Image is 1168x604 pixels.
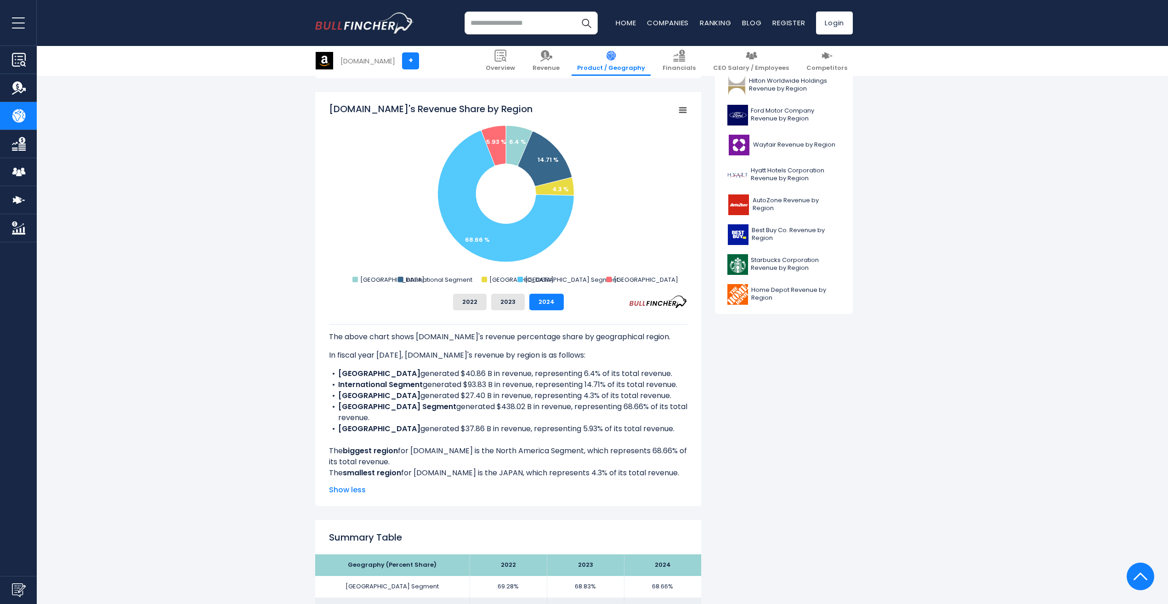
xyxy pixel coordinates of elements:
[657,46,701,76] a: Financials
[727,254,748,275] img: SBUX logo
[751,256,840,272] span: Starbucks Corporation Revenue by Region
[315,554,470,576] th: Geography (Percent Share)
[453,294,487,310] button: 2022
[329,484,687,496] span: Show less
[329,401,687,423] li: generated $438.02 B in revenue, representing 68.66% of its total revenue.
[340,56,395,66] div: [DOMAIN_NAME]
[470,576,547,598] td: 69.28%
[727,165,748,185] img: H logo
[727,284,748,305] img: HD logo
[753,197,840,212] span: AutoZone Revenue by Region
[465,235,490,244] text: 68.66 %
[801,46,853,76] a: Competitors
[315,12,414,34] img: bullfincher logo
[329,103,533,115] tspan: [DOMAIN_NAME]'s Revenue Share by Region
[547,576,624,598] td: 68.83%
[338,423,420,434] b: [GEOGRAPHIC_DATA]
[338,379,423,390] b: International Segment
[727,75,746,96] img: HLT logo
[749,77,840,93] span: Hilton Worldwide Holdings Revenue by Region
[480,46,521,76] a: Overview
[486,137,506,146] text: 5.93 %
[316,52,333,69] img: AMZN logo
[616,18,636,28] a: Home
[402,52,419,69] a: +
[329,390,687,401] li: generated $27.40 B in revenue, representing 4.3% of its total revenue.
[552,185,569,194] text: 4.3 %
[338,390,420,401] b: [GEOGRAPHIC_DATA]
[722,132,846,158] a: Wayfair Revenue by Region
[329,331,687,342] p: The above chart shows [DOMAIN_NAME]'s revenue percentage share by geographical region.
[329,530,687,544] h2: Summary Table
[406,275,472,284] text: International Segment
[647,18,689,28] a: Companies
[470,554,547,576] th: 2022
[329,324,687,479] div: The for [DOMAIN_NAME] is the North America Segment, which represents 68.66% of its total revenue....
[329,350,687,361] p: In fiscal year [DATE], [DOMAIN_NAME]'s revenue by region is as follows:
[722,103,846,128] a: Ford Motor Company Revenue by Region
[572,46,651,76] a: Product / Geography
[722,222,846,247] a: Best Buy Co. Revenue by Region
[614,275,678,284] text: [GEOGRAPHIC_DATA]
[315,576,470,598] td: [GEOGRAPHIC_DATA] Segment
[753,141,835,149] span: Wayfair Revenue by Region
[663,64,696,72] span: Financials
[722,192,846,217] a: AutoZone Revenue by Region
[722,282,846,307] a: Home Depot Revenue by Region
[491,294,525,310] button: 2023
[329,379,687,390] li: generated $93.83 B in revenue, representing 14.71% of its total revenue.
[527,46,565,76] a: Revenue
[329,368,687,379] li: generated $40.86 B in revenue, representing 6.4% of its total revenue.
[329,423,687,434] li: generated $37.86 B in revenue, representing 5.93% of its total revenue.
[751,107,840,123] span: Ford Motor Company Revenue by Region
[751,167,840,182] span: Hyatt Hotels Corporation Revenue by Region
[708,46,794,76] a: CEO Salary / Employees
[329,103,687,286] svg: Amazon.com's Revenue Share by Region
[533,64,560,72] span: Revenue
[713,64,789,72] span: CEO Salary / Employees
[722,162,846,188] a: Hyatt Hotels Corporation Revenue by Region
[624,576,701,598] td: 68.66%
[772,18,805,28] a: Register
[538,155,559,164] text: 14.71 %
[525,275,618,284] text: [GEOGRAPHIC_DATA] Segment
[315,12,414,34] a: Go to homepage
[509,137,526,146] text: 6.4 %
[343,467,401,478] b: smallest region
[575,11,598,34] button: Search
[343,445,398,456] b: biggest region
[816,11,853,34] a: Login
[727,224,749,245] img: BBY logo
[700,18,731,28] a: Ranking
[727,135,750,155] img: W logo
[624,554,701,576] th: 2024
[752,227,840,242] span: Best Buy Co. Revenue by Region
[806,64,847,72] span: Competitors
[338,368,420,379] b: [GEOGRAPHIC_DATA]
[486,64,515,72] span: Overview
[727,105,748,125] img: F logo
[727,194,750,215] img: AZO logo
[547,554,624,576] th: 2023
[722,252,846,277] a: Starbucks Corporation Revenue by Region
[338,401,456,412] b: [GEOGRAPHIC_DATA] Segment
[360,275,425,284] text: [GEOGRAPHIC_DATA]
[722,73,846,98] a: Hilton Worldwide Holdings Revenue by Region
[577,64,645,72] span: Product / Geography
[751,286,840,302] span: Home Depot Revenue by Region
[529,294,564,310] button: 2024
[489,275,554,284] text: [GEOGRAPHIC_DATA]
[742,18,761,28] a: Blog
